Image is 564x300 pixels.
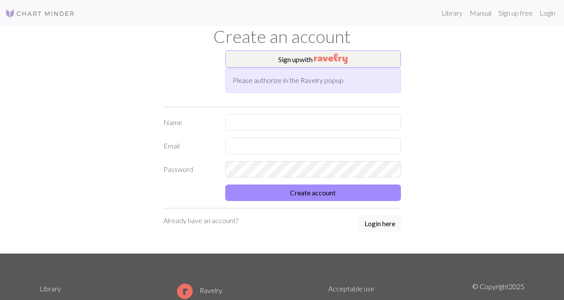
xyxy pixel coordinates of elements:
img: Logo [5,8,75,19]
a: Sign up free [495,4,536,22]
label: Password [158,161,220,178]
button: Login here [359,215,401,232]
a: Acceptable use [328,284,374,293]
img: Ravelry [314,53,347,64]
h1: Create an account [34,26,530,47]
img: Ravelry logo [177,284,193,299]
a: Library [438,4,466,22]
a: Login [536,4,559,22]
label: Email [158,138,220,154]
a: Library [40,284,61,293]
label: Name [158,114,220,131]
a: Manual [466,4,495,22]
div: Please authorize in the Ravelry popup [225,68,401,93]
a: Login here [359,215,401,233]
button: Sign upwith [225,50,401,68]
button: Create account [225,185,401,201]
p: Already have an account? [164,215,238,226]
a: Ravelry [177,286,222,294]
